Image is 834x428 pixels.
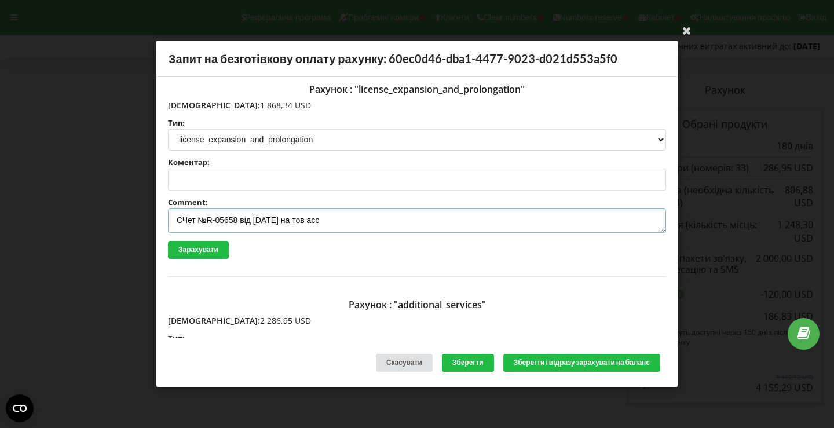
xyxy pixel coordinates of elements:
span: [DEMOGRAPHIC_DATA]: [168,99,260,110]
div: Запит на безготівкову оплату рахунку: 60ec0d46-dba1-4477-9023-d021d553a5f0 [156,41,678,77]
div: Рахунок : "license_expansion_and_prolongation" [168,78,666,99]
div: Рахунок : "additional_services" [168,294,666,315]
label: Тип: [168,119,666,126]
label: Коментар: [168,159,666,166]
button: Зберегти [442,354,494,372]
span: [DEMOGRAPHIC_DATA]: [168,315,260,326]
p: 1 868,34 USD [168,99,666,111]
div: Скасувати [376,354,433,372]
button: Open CMP widget [6,394,34,422]
button: Зберегти і відразу зарахувати на баланс [503,354,660,372]
p: 2 286,95 USD [168,315,666,327]
label: Comment: [168,199,666,206]
button: Зарахувати [168,241,229,259]
label: Тип: [168,335,666,342]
